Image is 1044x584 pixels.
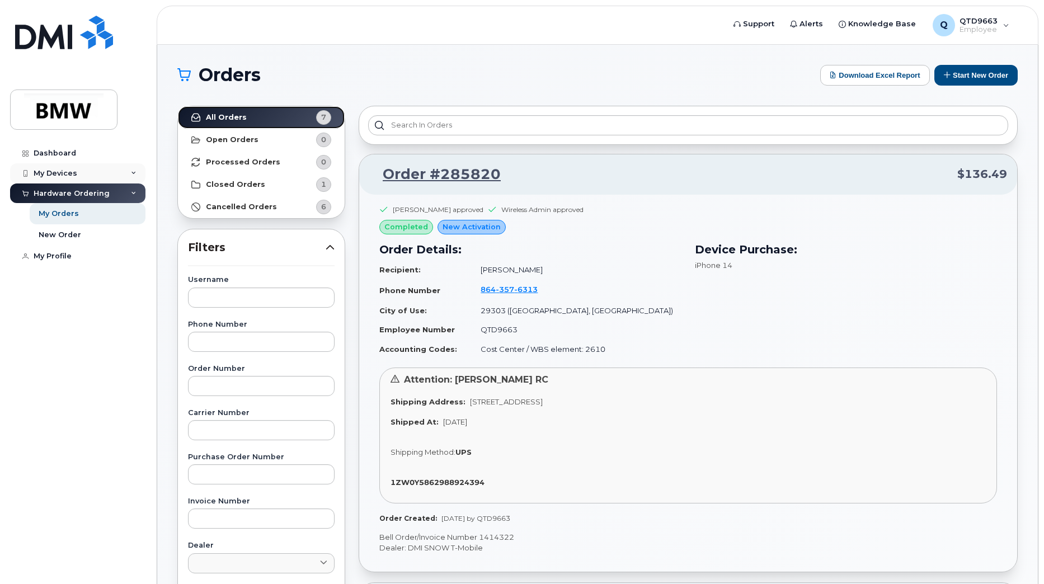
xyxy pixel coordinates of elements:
div: Wireless Admin approved [501,205,584,214]
span: New Activation [443,222,501,232]
a: Closed Orders1 [178,173,345,196]
span: Filters [188,239,326,256]
span: Attention: [PERSON_NAME] RC [404,374,548,385]
iframe: Messenger Launcher [995,535,1036,576]
span: iPhone 14 [695,261,732,270]
strong: Shipped At: [391,417,439,426]
p: Dealer: DMI SNOW T-Mobile [379,543,997,553]
a: Processed Orders0 [178,151,345,173]
label: Invoice Number [188,498,335,505]
strong: City of Use: [379,306,427,315]
h3: Device Purchase: [695,241,997,258]
td: QTD9663 [471,320,681,340]
button: Start New Order [934,65,1018,86]
div: [PERSON_NAME] approved [393,205,483,214]
span: Orders [199,67,261,83]
td: [PERSON_NAME] [471,260,681,280]
a: Cancelled Orders6 [178,196,345,218]
td: Cost Center / WBS element: 2610 [471,340,681,359]
strong: Open Orders [206,135,258,144]
label: Phone Number [188,321,335,328]
span: Shipping Method: [391,448,455,456]
strong: Cancelled Orders [206,202,277,211]
span: 0 [321,157,326,167]
strong: All Orders [206,113,247,122]
span: 864 [481,285,538,294]
h3: Order Details: [379,241,681,258]
span: 1 [321,179,326,190]
label: Order Number [188,365,335,373]
strong: Recipient: [379,265,421,274]
label: Carrier Number [188,409,335,417]
label: Purchase Order Number [188,454,335,461]
strong: Processed Orders [206,158,280,167]
p: Bell Order/Invoice Number 1414322 [379,532,997,543]
label: Dealer [188,542,335,549]
span: $136.49 [957,166,1007,182]
strong: Employee Number [379,325,455,334]
span: [STREET_ADDRESS] [470,397,543,406]
input: Search in orders [368,115,1008,135]
span: [DATE] by QTD9663 [441,514,510,522]
button: Download Excel Report [820,65,930,86]
span: 0 [321,134,326,145]
a: 8643576313 [481,285,551,294]
span: 7 [321,112,326,123]
a: All Orders7 [178,106,345,129]
strong: Shipping Address: [391,397,465,406]
strong: Phone Number [379,286,440,295]
label: Username [188,276,335,284]
span: 6 [321,201,326,212]
span: [DATE] [443,417,467,426]
a: 1ZW0Y5862988924394 [391,478,489,487]
span: completed [384,222,428,232]
strong: Order Created: [379,514,437,522]
strong: Closed Orders [206,180,265,189]
a: Open Orders0 [178,129,345,151]
span: 357 [496,285,514,294]
strong: UPS [455,448,472,456]
td: 29303 ([GEOGRAPHIC_DATA], [GEOGRAPHIC_DATA]) [471,301,681,321]
strong: 1ZW0Y5862988924394 [391,478,485,487]
span: 6313 [514,285,538,294]
a: Order #285820 [369,164,501,185]
strong: Accounting Codes: [379,345,457,354]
